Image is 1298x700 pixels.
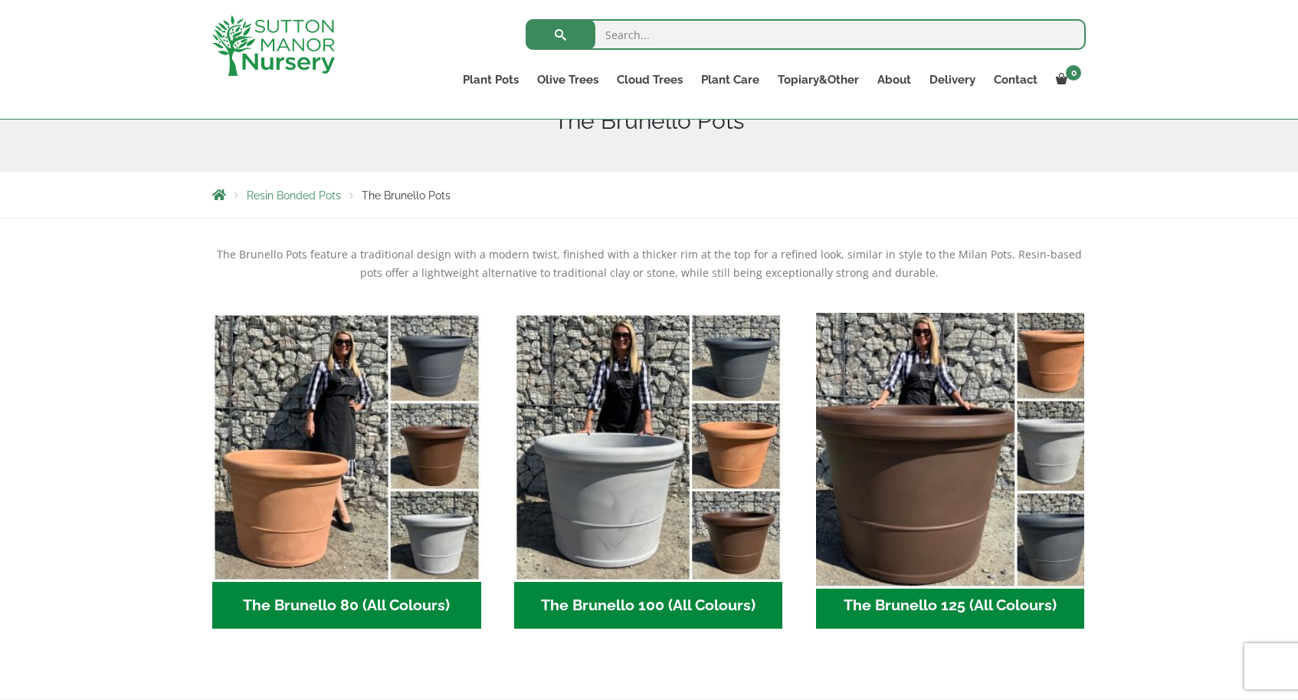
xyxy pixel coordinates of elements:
[212,15,335,76] img: logo
[247,189,341,202] a: Resin Bonded Pots
[692,69,769,90] a: Plant Care
[1066,65,1081,81] span: 0
[362,189,451,202] span: The Brunello Pots
[809,306,1091,588] img: The Brunello 125 (All Colours)
[1047,69,1086,90] a: 0
[868,69,920,90] a: About
[212,189,1086,201] nav: Breadcrumbs
[816,582,1085,629] h2: The Brunello 125 (All Colours)
[526,19,1086,50] input: Search...
[514,582,783,629] h2: The Brunello 100 (All Colours)
[920,69,985,90] a: Delivery
[816,313,1085,629] a: Visit product category The Brunello 125 (All Colours)
[514,313,783,582] img: The Brunello 100 (All Colours)
[212,582,481,629] h2: The Brunello 80 (All Colours)
[212,245,1086,282] p: The Brunello Pots feature a traditional design with a modern twist, finished with a thicker rim a...
[212,313,481,582] img: The Brunello 80 (All Colours)
[608,69,692,90] a: Cloud Trees
[212,107,1086,135] h1: The Brunello Pots
[985,69,1047,90] a: Contact
[212,313,481,629] a: Visit product category The Brunello 80 (All Colours)
[769,69,868,90] a: Topiary&Other
[514,313,783,629] a: Visit product category The Brunello 100 (All Colours)
[528,69,608,90] a: Olive Trees
[454,69,528,90] a: Plant Pots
